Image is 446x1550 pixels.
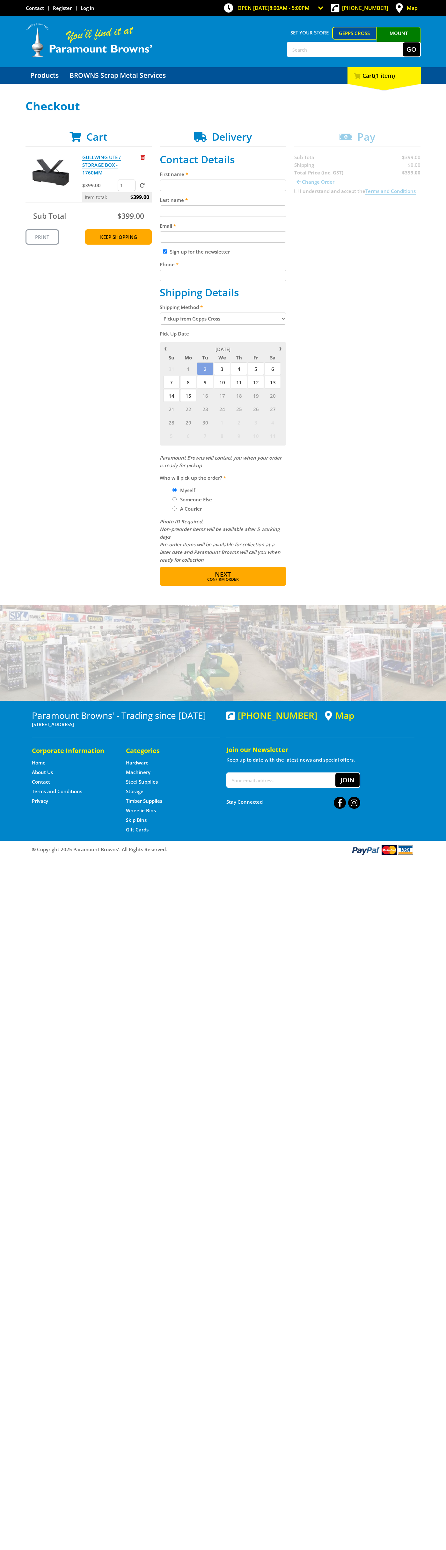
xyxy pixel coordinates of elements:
[287,27,333,38] span: Set your store
[215,570,231,579] span: Next
[172,488,177,492] input: Please select who will pick up the order.
[265,389,281,402] span: 20
[170,248,230,255] label: Sign up for the newsletter
[172,497,177,501] input: Please select who will pick up the order.
[231,362,247,375] span: 4
[265,416,281,429] span: 4
[248,376,264,388] span: 12
[374,72,395,79] span: (1 item)
[26,22,153,58] img: Paramount Browns'
[32,153,70,192] img: GULLWING UTE / STORAGE BOX - 1760MM
[214,389,230,402] span: 17
[197,362,213,375] span: 2
[248,402,264,415] span: 26
[160,205,286,217] input: Please enter your last name.
[197,429,213,442] span: 7
[26,229,59,245] a: Print
[160,222,286,230] label: Email
[197,402,213,415] span: 23
[212,130,252,144] span: Delivery
[265,353,281,362] span: Sa
[332,27,377,40] a: Gepps Cross
[160,330,286,337] label: Pick Up Date
[126,759,149,766] a: Go to the Hardware page
[160,261,286,268] label: Phone
[126,779,158,785] a: Go to the Steel Supplies page
[160,231,286,243] input: Please enter your email address.
[231,376,247,388] span: 11
[160,454,281,469] em: Paramount Browns will contact you when your order is ready for pickup
[214,362,230,375] span: 3
[160,196,286,204] label: Last name
[178,503,204,514] label: A Courier
[126,788,143,795] a: Go to the Storage page
[231,416,247,429] span: 2
[214,402,230,415] span: 24
[231,429,247,442] span: 9
[180,429,196,442] span: 6
[265,376,281,388] span: 13
[32,779,50,785] a: Go to the Contact page
[163,402,179,415] span: 21
[32,710,220,720] h3: Paramount Browns' - Trading since [DATE]
[126,826,149,833] a: Go to the Gift Cards page
[180,416,196,429] span: 29
[32,746,113,755] h5: Corporate Information
[82,192,152,202] p: Item total:
[160,567,286,586] button: Next Confirm order
[33,211,66,221] span: Sub Total
[160,518,281,563] em: Photo ID Required. Non-preorder items will be available after 5 working days Pre-order items will...
[82,154,121,176] a: GULLWING UTE / STORAGE BOX - 1760MM
[26,844,421,856] div: ® Copyright 2025 Paramount Browns'. All Rights Reserved.
[265,362,281,375] span: 6
[173,578,273,581] span: Confirm order
[227,773,335,787] input: Your email address
[126,817,147,823] a: Go to the Skip Bins page
[248,362,264,375] span: 5
[32,769,53,776] a: Go to the About Us page
[163,429,179,442] span: 5
[403,42,420,56] button: Go
[130,192,149,202] span: $399.00
[214,416,230,429] span: 1
[163,376,179,388] span: 7
[269,4,310,11] span: 8:00am - 5:00pm
[26,100,421,113] h1: Checkout
[82,181,116,189] p: $399.00
[117,211,144,221] span: $399.00
[325,710,354,721] a: View a map of Gepps Cross location
[231,402,247,415] span: 25
[238,4,310,11] span: OPEN [DATE]
[180,362,196,375] span: 1
[248,353,264,362] span: Fr
[226,794,360,809] div: Stay Connected
[32,798,48,804] a: Go to the Privacy page
[265,402,281,415] span: 27
[160,303,286,311] label: Shipping Method
[231,353,247,362] span: Th
[160,286,286,299] h2: Shipping Details
[248,429,264,442] span: 10
[248,389,264,402] span: 19
[335,773,360,787] button: Join
[86,130,107,144] span: Cart
[126,746,207,755] h5: Categories
[160,474,286,482] label: Who will pick up the order?
[163,362,179,375] span: 31
[197,353,213,362] span: Tu
[160,270,286,281] input: Please enter your telephone number.
[226,710,317,720] div: [PHONE_NUMBER]
[216,346,230,352] span: [DATE]
[65,67,171,84] a: Go to the BROWNS Scrap Metal Services page
[163,353,179,362] span: Su
[178,485,197,496] label: Myself
[180,402,196,415] span: 22
[85,229,152,245] a: Keep Shopping
[377,27,421,51] a: Mount [PERSON_NAME]
[160,170,286,178] label: First name
[172,506,177,511] input: Please select who will pick up the order.
[265,429,281,442] span: 11
[141,154,145,160] a: Remove from cart
[26,67,63,84] a: Go to the Products page
[81,5,94,11] a: Log in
